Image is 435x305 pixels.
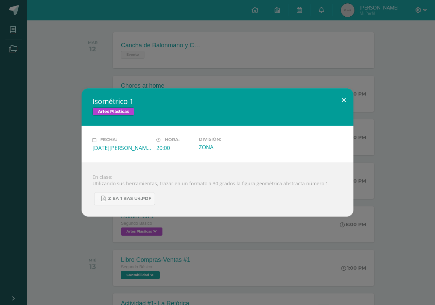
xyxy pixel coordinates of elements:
[94,192,155,205] a: Z eA 1 Bas U4.pdf
[199,137,257,142] label: División:
[199,143,257,151] div: ZONA
[334,88,353,112] button: Close (Esc)
[82,163,353,217] div: En clase: Utilizando sus herramientas, trazar en un formato a 30 grados la figura geométrica abst...
[92,107,134,116] span: Artes Plásticas
[165,137,179,142] span: Hora:
[92,97,343,106] h2: Isométrico 1
[100,137,117,142] span: Fecha:
[156,144,193,152] div: 20:00
[108,196,151,201] span: Z eA 1 Bas U4.pdf
[92,144,151,152] div: [DATE][PERSON_NAME]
